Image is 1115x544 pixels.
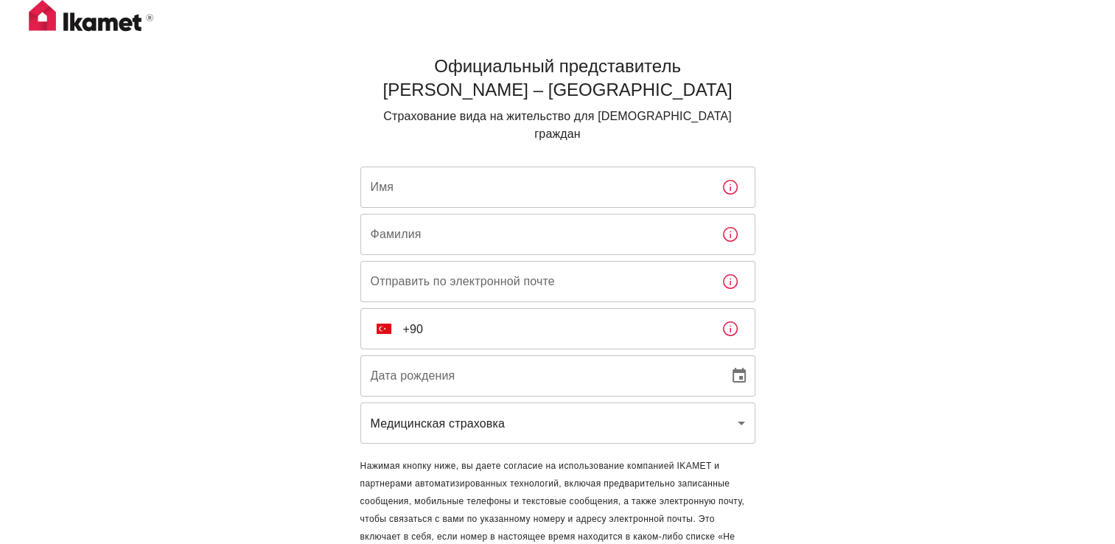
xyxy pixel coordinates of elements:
img: неизвестный [377,324,391,334]
p: Страхование вида на жительство для [DEMOGRAPHIC_DATA] граждан [360,108,755,143]
button: Выберите страну [371,315,397,342]
h5: Официальный представитель [PERSON_NAME] – [GEOGRAPHIC_DATA] [360,55,755,102]
button: Выберите дату [724,361,754,391]
div: Медицинская страховка [360,402,755,444]
input: ДД/ММ/ГГГГ [360,355,719,397]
